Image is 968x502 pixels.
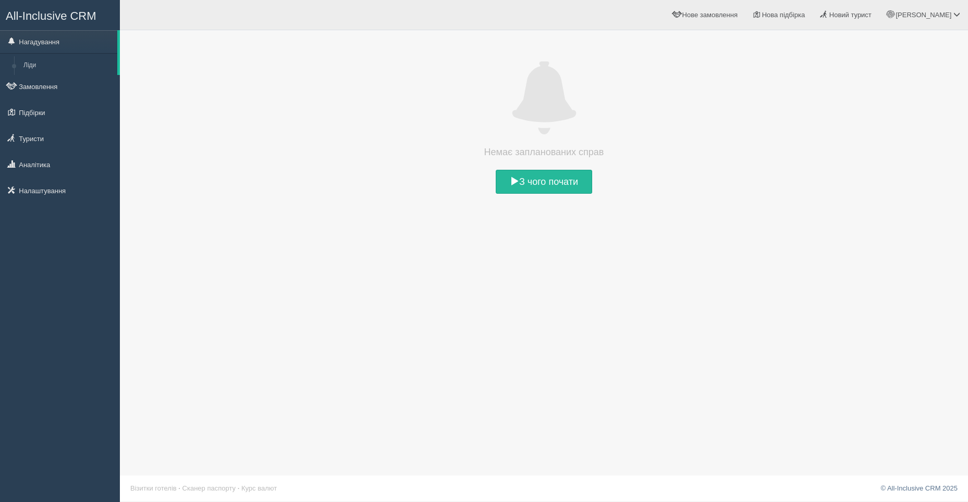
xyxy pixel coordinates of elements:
[130,484,177,492] a: Візитки готелів
[1,1,119,29] a: All-Inclusive CRM
[182,484,236,492] a: Сканер паспорту
[896,11,951,19] span: [PERSON_NAME]
[762,11,805,19] span: Нова підбірка
[238,484,240,492] span: ·
[178,484,180,492] span: ·
[880,484,958,492] a: © All-Inclusive CRM 2025
[6,9,96,22] span: All-Inclusive CRM
[496,170,592,194] a: З чого почати
[466,145,622,159] h4: Немає запланованих справ
[829,11,872,19] span: Новий турист
[241,484,277,492] a: Курс валют
[19,56,117,75] a: Ліди
[682,11,738,19] span: Нове замовлення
